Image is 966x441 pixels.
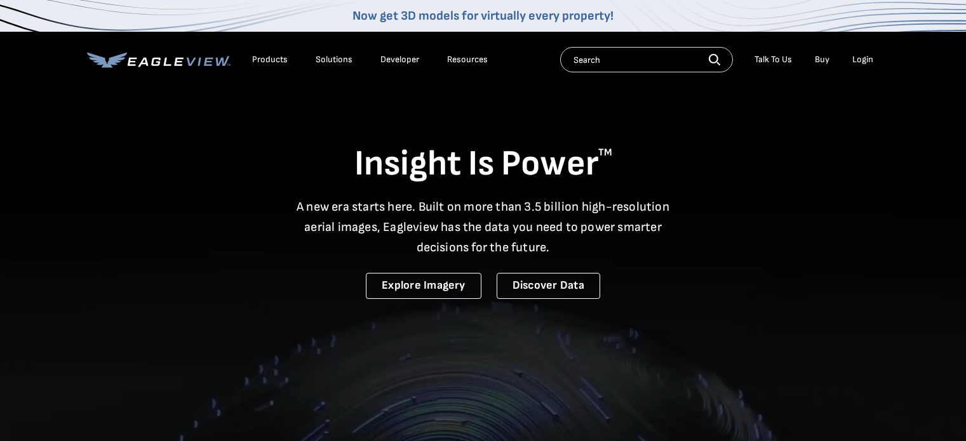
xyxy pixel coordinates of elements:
div: Login [852,54,873,65]
a: Now get 3D models for virtually every property! [352,8,614,23]
div: Solutions [316,54,352,65]
h1: Insight Is Power [87,142,880,187]
a: Developer [380,54,419,65]
div: Talk To Us [755,54,792,65]
div: Resources [447,54,488,65]
a: Buy [815,54,829,65]
p: A new era starts here. Built on more than 3.5 billion high-resolution aerial images, Eagleview ha... [289,197,678,258]
input: Search [560,47,733,72]
div: Products [252,54,288,65]
a: Explore Imagery [366,273,481,299]
a: Discover Data [497,273,600,299]
sup: TM [598,147,612,159]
